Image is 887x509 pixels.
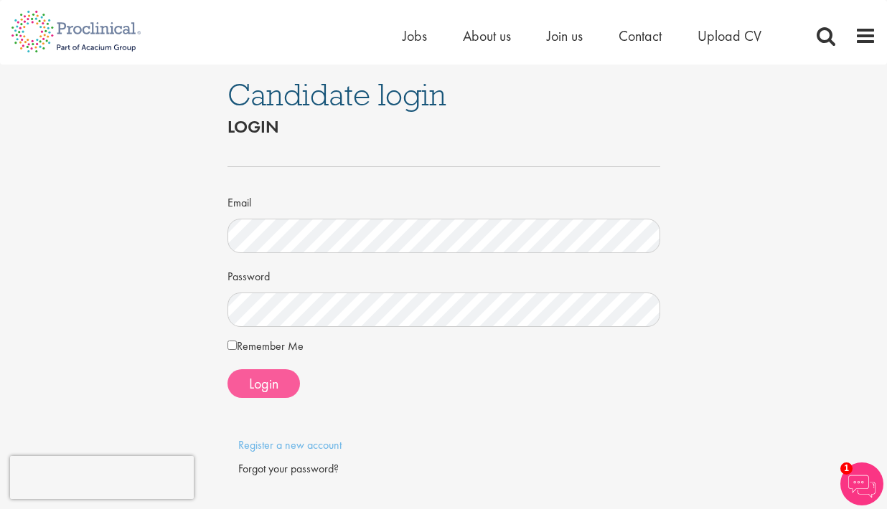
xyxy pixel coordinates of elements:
[10,456,194,499] iframe: reCAPTCHA
[840,462,853,475] span: 1
[238,437,342,452] a: Register a new account
[249,374,278,393] span: Login
[698,27,761,45] a: Upload CV
[227,264,270,285] label: Password
[840,462,883,505] img: Chatbot
[463,27,511,45] a: About us
[227,190,251,211] label: Email
[547,27,583,45] a: Join us
[227,341,237,350] input: Remember Me
[227,75,446,114] span: Candidate login
[403,27,427,45] a: Jobs
[227,338,304,355] label: Remember Me
[619,27,662,45] a: Contact
[227,118,660,136] h2: Login
[227,369,300,398] button: Login
[238,461,649,477] div: Forgot your password?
